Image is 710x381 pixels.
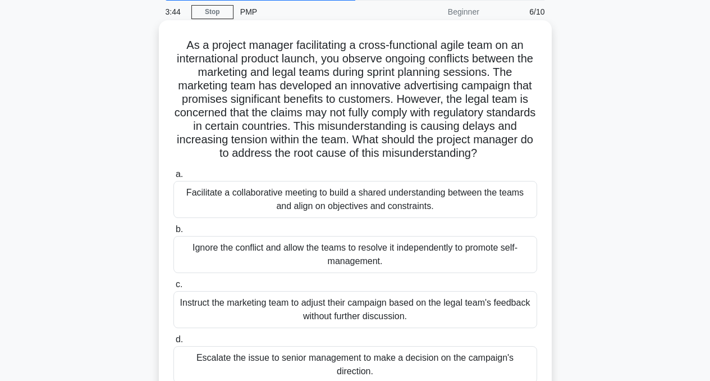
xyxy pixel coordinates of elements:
[388,1,486,23] div: Beginner
[176,334,183,344] span: d.
[191,5,233,19] a: Stop
[176,169,183,179] span: a.
[172,38,538,161] h5: As a project manager facilitating a cross-functional agile team on an international product launc...
[233,1,388,23] div: PMP
[176,224,183,234] span: b.
[173,181,537,218] div: Facilitate a collaborative meeting to build a shared understanding between the teams and align on...
[173,236,537,273] div: Ignore the conflict and allow the teams to resolve it independently to promote self-management.
[159,1,191,23] div: 3:44
[176,279,182,289] span: c.
[486,1,552,23] div: 6/10
[173,291,537,328] div: Instruct the marketing team to adjust their campaign based on the legal team's feedback without f...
